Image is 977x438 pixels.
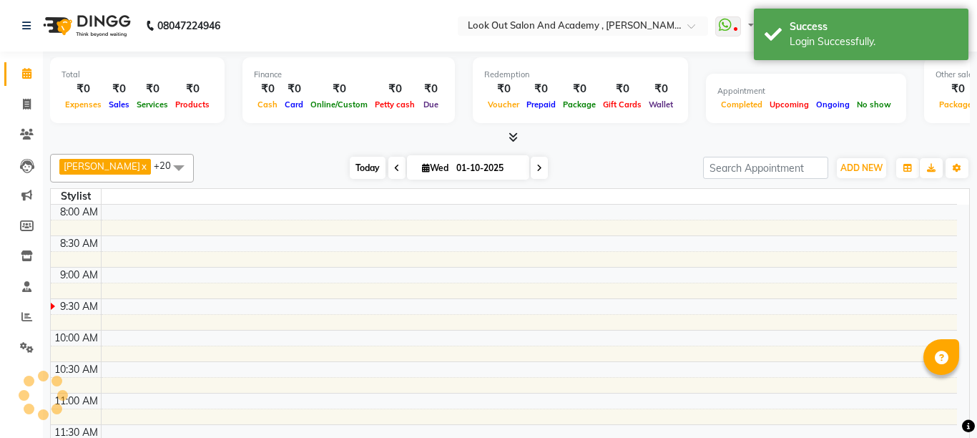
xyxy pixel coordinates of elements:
[172,99,213,109] span: Products
[790,34,958,49] div: Login Successfully.
[51,362,101,377] div: 10:30 AM
[717,99,766,109] span: Completed
[523,99,559,109] span: Prepaid
[133,99,172,109] span: Services
[790,19,958,34] div: Success
[703,157,828,179] input: Search Appointment
[837,158,886,178] button: ADD NEW
[57,268,101,283] div: 9:00 AM
[57,205,101,220] div: 8:00 AM
[484,81,523,97] div: ₹0
[62,99,105,109] span: Expenses
[172,81,213,97] div: ₹0
[281,99,307,109] span: Card
[62,69,213,81] div: Total
[105,81,133,97] div: ₹0
[766,99,812,109] span: Upcoming
[51,331,101,346] div: 10:00 AM
[254,99,281,109] span: Cash
[57,236,101,251] div: 8:30 AM
[254,81,281,97] div: ₹0
[645,81,677,97] div: ₹0
[853,99,895,109] span: No show
[36,6,134,46] img: logo
[717,85,895,97] div: Appointment
[559,81,599,97] div: ₹0
[418,162,452,173] span: Wed
[484,69,677,81] div: Redemption
[307,99,371,109] span: Online/Custom
[645,99,677,109] span: Wallet
[418,81,443,97] div: ₹0
[62,81,105,97] div: ₹0
[840,162,883,173] span: ADD NEW
[371,81,418,97] div: ₹0
[599,81,645,97] div: ₹0
[812,99,853,109] span: Ongoing
[559,99,599,109] span: Package
[371,99,418,109] span: Petty cash
[599,99,645,109] span: Gift Cards
[140,160,147,172] a: x
[452,157,524,179] input: 2025-10-01
[281,81,307,97] div: ₹0
[157,6,220,46] b: 08047224946
[51,189,101,204] div: Stylist
[64,160,140,172] span: [PERSON_NAME]
[105,99,133,109] span: Sales
[523,81,559,97] div: ₹0
[154,160,182,171] span: +20
[420,99,442,109] span: Due
[350,157,386,179] span: Today
[51,394,101,409] div: 11:00 AM
[307,81,371,97] div: ₹0
[57,299,101,314] div: 9:30 AM
[484,99,523,109] span: Voucher
[133,81,172,97] div: ₹0
[254,69,443,81] div: Finance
